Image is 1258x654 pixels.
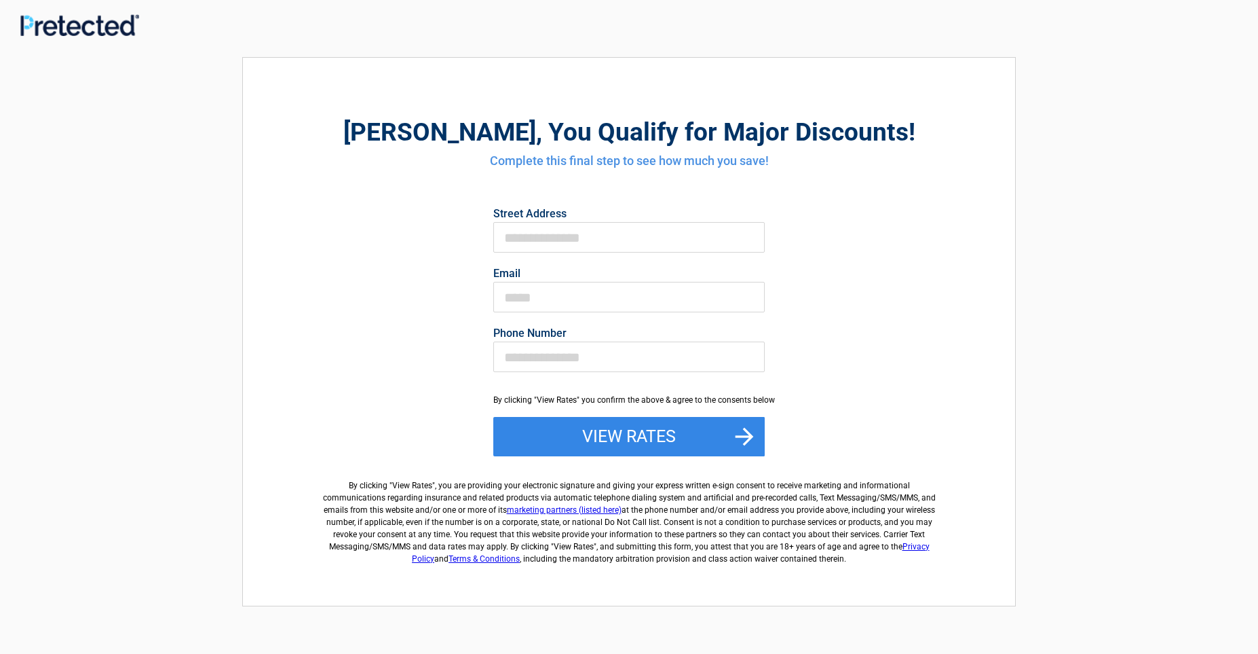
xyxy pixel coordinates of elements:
a: Terms & Conditions [449,554,520,564]
img: Main Logo [20,14,139,36]
label: Phone Number [493,328,765,339]
h4: Complete this final step to see how much you save! [318,152,940,170]
label: By clicking " ", you are providing your electronic signature and giving your express written e-si... [318,469,940,565]
div: By clicking "View Rates" you confirm the above & agree to the consents below [493,394,765,406]
label: Street Address [493,208,765,219]
span: [PERSON_NAME] [343,117,536,147]
button: View Rates [493,417,765,456]
label: Email [493,268,765,279]
h2: , You Qualify for Major Discounts! [318,115,940,149]
a: marketing partners (listed here) [507,505,622,515]
a: Privacy Policy [412,542,930,564]
span: View Rates [392,481,432,490]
